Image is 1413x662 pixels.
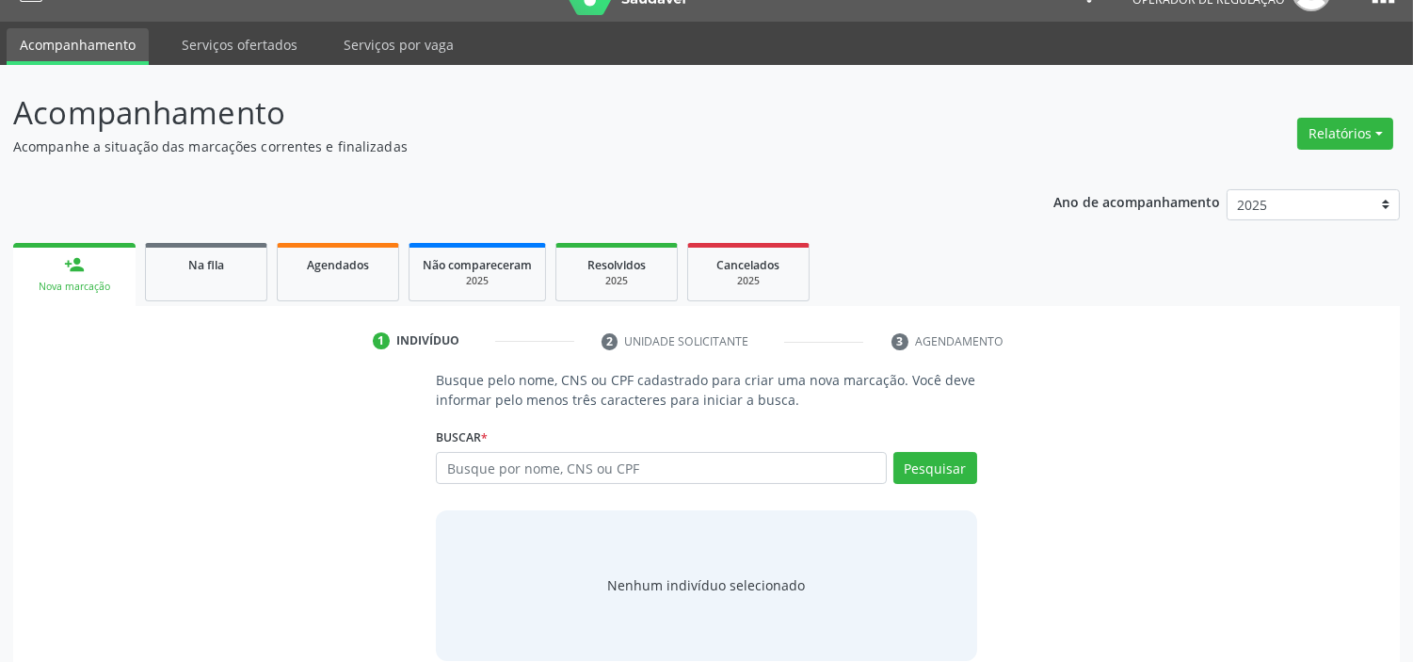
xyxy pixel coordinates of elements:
[169,28,311,61] a: Serviços ofertados
[436,370,976,410] p: Busque pelo nome, CNS ou CPF cadastrado para criar uma nova marcação. Você deve informar pelo men...
[717,257,780,273] span: Cancelados
[26,280,122,294] div: Nova marcação
[701,274,795,288] div: 2025
[7,28,149,65] a: Acompanhamento
[1297,118,1393,150] button: Relatórios
[13,89,984,137] p: Acompanhamento
[893,452,977,484] button: Pesquisar
[436,452,886,484] input: Busque por nome, CNS ou CPF
[188,257,224,273] span: Na fila
[13,137,984,156] p: Acompanhe a situação das marcações correntes e finalizadas
[423,257,532,273] span: Não compareceram
[587,257,646,273] span: Resolvidos
[607,575,805,595] div: Nenhum indivíduo selecionado
[570,274,664,288] div: 2025
[307,257,369,273] span: Agendados
[396,332,459,349] div: Indivíduo
[1053,189,1220,213] p: Ano de acompanhamento
[330,28,467,61] a: Serviços por vaga
[423,274,532,288] div: 2025
[436,423,488,452] label: Buscar
[64,254,85,275] div: person_add
[373,332,390,349] div: 1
